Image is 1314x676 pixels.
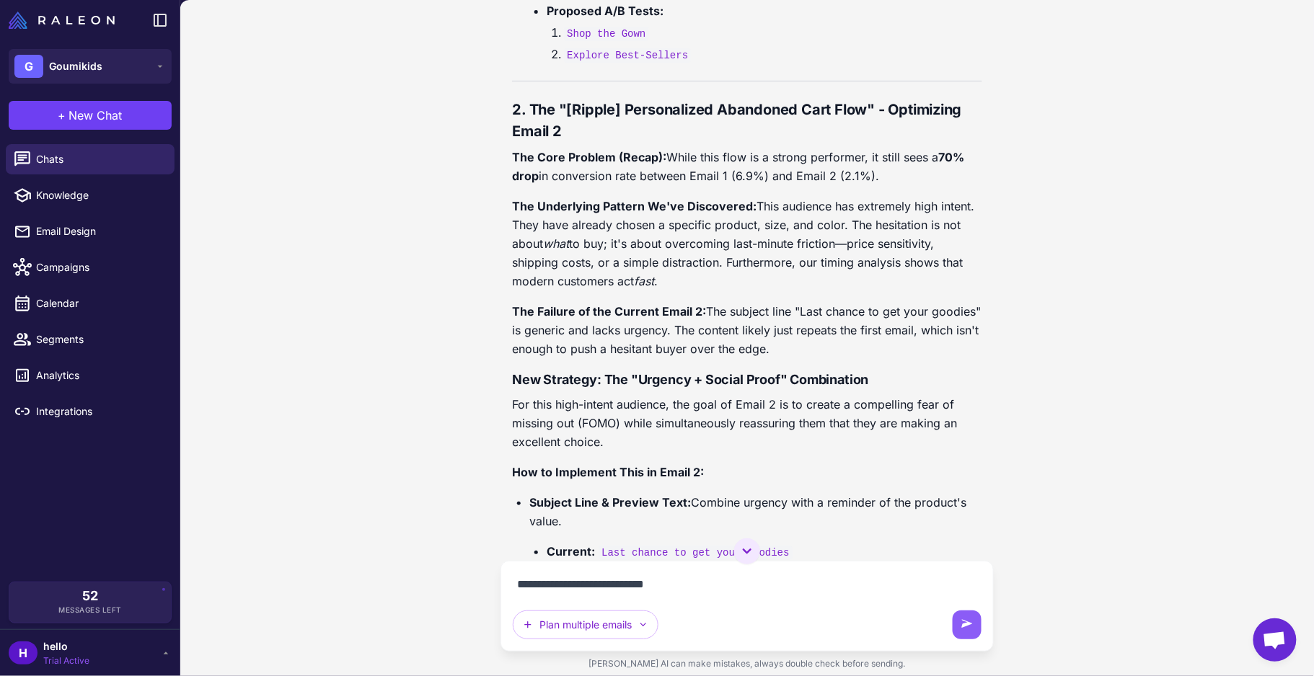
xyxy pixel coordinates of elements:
[512,465,704,479] strong: How to Implement This in Email 2:
[36,187,163,203] span: Knowledge
[36,332,163,347] span: Segments
[58,107,66,124] span: +
[36,223,163,239] span: Email Design
[43,654,89,667] span: Trial Active
[9,641,38,664] div: H
[6,180,175,210] a: Knowledge
[82,590,98,602] span: 52
[501,651,993,676] div: [PERSON_NAME] AI can make mistakes, always double check before sending.
[69,107,123,124] span: New Chat
[6,324,175,355] a: Segments
[512,302,982,358] p: The subject line "Last chance to get your goodies" is generic and lacks urgency. The content like...
[9,12,120,29] a: Raleon Logo
[512,150,666,164] strong: The Core Problem (Recap):
[14,55,43,78] div: G
[512,304,706,319] strong: The Failure of the Current Email 2:
[512,197,982,290] p: This audience has extremely high intent. They have already chosen a specific product, size, and c...
[512,101,961,140] strong: 2. The "[Ripple] Personalized Abandoned Cart Flow" - Optimizing Email 2
[36,368,163,383] span: Analytics
[529,493,982,530] p: Combine urgency with a reminder of the product's value.
[9,49,172,84] button: GGoumikids
[513,610,658,639] button: Plan multiple emails
[547,544,595,559] strong: Current:
[634,274,654,288] em: fast
[1253,618,1297,662] div: Open chat
[36,259,163,275] span: Campaigns
[9,101,172,130] button: +New Chat
[564,27,648,41] code: Shop the Gown
[6,216,175,246] a: Email Design
[9,12,115,29] img: Raleon Logo
[529,495,691,510] strong: Subject Line & Preview Text:
[512,148,982,185] p: While this flow is a strong performer, it still sees a in conversion rate between Email 1 (6.9%) ...
[543,236,569,251] em: what
[512,395,982,451] p: For this high-intent audience, the goal of Email 2 is to create a compelling fear of missing out ...
[6,360,175,391] a: Analytics
[6,144,175,174] a: Chats
[36,295,163,311] span: Calendar
[6,288,175,319] a: Calendar
[547,4,663,18] strong: Proposed A/B Tests:
[512,199,757,213] strong: The Underlying Pattern We've Discovered:
[6,396,175,427] a: Integrations
[36,404,163,419] span: Integrations
[512,372,868,387] strong: New Strategy: The "Urgency + Social Proof" Combination
[36,151,163,167] span: Chats
[599,546,792,560] code: Last chance to get your goodies
[49,58,102,74] span: Goumikids
[564,48,691,63] code: Explore Best-Sellers
[43,639,89,654] span: hello
[6,252,175,283] a: Campaigns
[58,605,122,615] span: Messages Left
